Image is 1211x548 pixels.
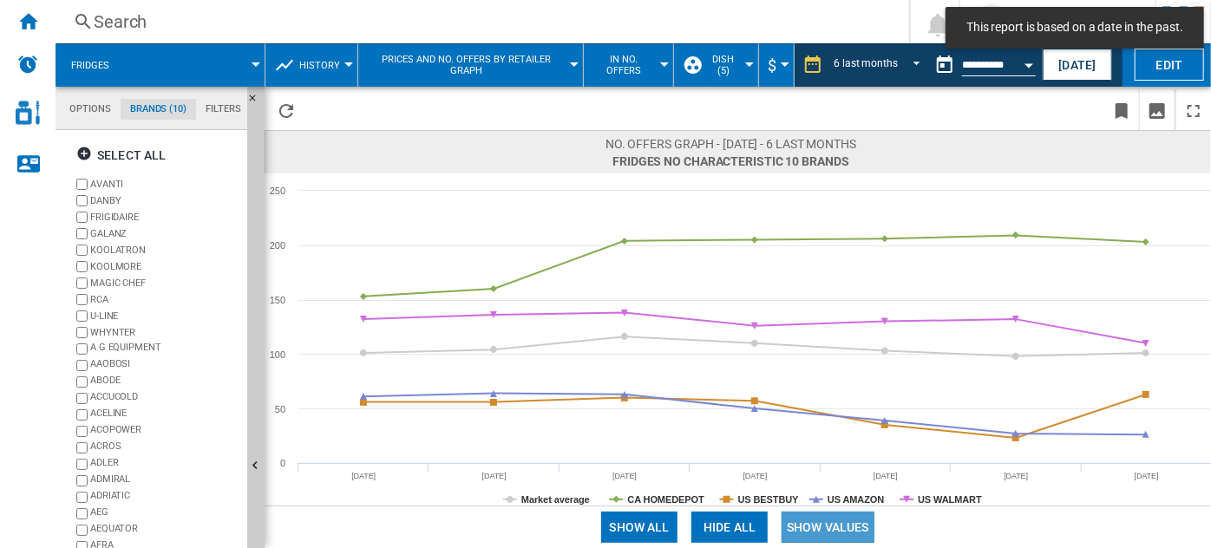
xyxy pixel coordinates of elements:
[76,327,88,338] input: brand.name
[76,140,166,171] div: Select all
[828,494,884,505] tspan: US AMAZON
[76,310,88,322] input: brand.name
[605,135,856,153] span: No. offers graph - [DATE] - 6 last months
[71,43,127,87] button: Fridges
[1004,472,1028,480] tspan: [DATE]
[743,472,768,480] tspan: [DATE]
[270,349,285,360] tspan: 100
[592,54,656,76] span: In No. offers
[706,54,741,76] span: dish (5)
[76,426,88,437] input: brand.name
[90,390,240,407] div: ACCUCOLD
[121,99,196,120] md-tab-item: Brands (10)
[1013,47,1044,78] button: Open calendar
[683,43,750,87] div: dish (5)
[90,310,240,323] label: U-LINE
[76,179,88,190] input: brand.name
[90,489,240,506] div: ADRIATIC
[768,56,776,75] span: $
[706,43,750,87] button: dish (5)
[60,99,121,120] md-tab-item: Options
[628,494,705,505] tspan: CA HOMEDEPOT
[71,60,109,71] span: Fridges
[918,494,982,505] tspan: US WALMART
[90,473,240,489] div: ADMIRAL
[1176,89,1211,130] button: Maximize
[76,360,88,371] input: brand.name
[64,43,256,87] div: Fridges
[90,374,240,390] div: ABODE
[76,393,88,404] input: brand.name
[1135,472,1159,480] tspan: [DATE]
[90,277,240,290] label: MAGIC CHEF
[874,472,898,480] tspan: [DATE]
[16,101,40,125] img: cosmetic-logo.svg
[592,43,664,87] button: In No. offers
[367,54,566,76] span: Prices and No. offers by retailer graph
[1104,89,1139,130] button: Bookmark this report
[1135,49,1204,81] button: Edit
[90,244,240,257] label: KOOLATRON
[90,423,240,440] div: ACOPOWER
[76,525,88,536] input: brand.name
[76,294,88,305] input: brand.name
[90,293,240,306] label: RCA
[691,512,768,543] button: Hide all
[76,228,88,239] input: brand.name
[90,341,240,357] div: A G EQUIPMENT
[351,472,376,480] tspan: [DATE]
[782,512,874,543] button: Show values
[247,87,268,118] button: Hide
[94,10,864,34] div: Search
[612,472,637,480] tspan: [DATE]
[76,376,88,388] input: brand.name
[76,195,88,206] input: brand.name
[269,89,304,130] button: Reload
[961,19,1188,36] span: This report is based on a date in the past.
[768,43,785,87] button: $
[76,459,88,470] input: brand.name
[76,277,88,289] input: brand.name
[76,343,88,355] input: brand.name
[71,140,171,171] button: Select all
[76,261,88,272] input: brand.name
[76,508,88,519] input: brand.name
[280,458,285,468] tspan: 0
[90,227,240,240] label: GALANZ
[270,240,285,251] tspan: 200
[482,472,507,480] tspan: [DATE]
[270,186,285,196] tspan: 250
[76,492,88,503] input: brand.name
[1043,49,1112,81] button: [DATE]
[76,409,88,421] input: brand.name
[90,407,240,423] div: ACELINE
[367,43,574,87] button: Prices and No. offers by retailer graph
[90,456,240,473] div: ADLER
[274,43,349,87] div: History
[90,194,240,207] label: DANBY
[76,245,88,256] input: brand.name
[759,43,795,87] md-menu: Currency
[76,212,88,223] input: brand.name
[832,51,927,80] md-select: REPORTS.WIZARD.STEPS.REPORT.STEPS.REPORT_OPTIONS.PERIOD: 6 last months
[90,326,240,339] label: WHYNTER
[76,475,88,486] input: brand.name
[299,60,340,71] span: History
[927,43,1039,87] div: This report is based on a date in the past.
[521,494,590,505] tspan: Market average
[76,442,88,453] input: brand.name
[196,99,251,120] md-tab-item: Filters
[275,404,285,414] tspan: 50
[90,357,240,374] div: AAOBOSI
[90,506,240,522] div: AEG
[299,43,349,87] button: History
[90,522,240,538] div: AEQUATOR
[90,260,240,273] label: KOOLMORE
[90,178,240,191] label: AVANTI
[605,153,856,170] span: Fridges No characteristic 10 brands
[601,512,678,543] button: Show all
[270,295,285,305] tspan: 150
